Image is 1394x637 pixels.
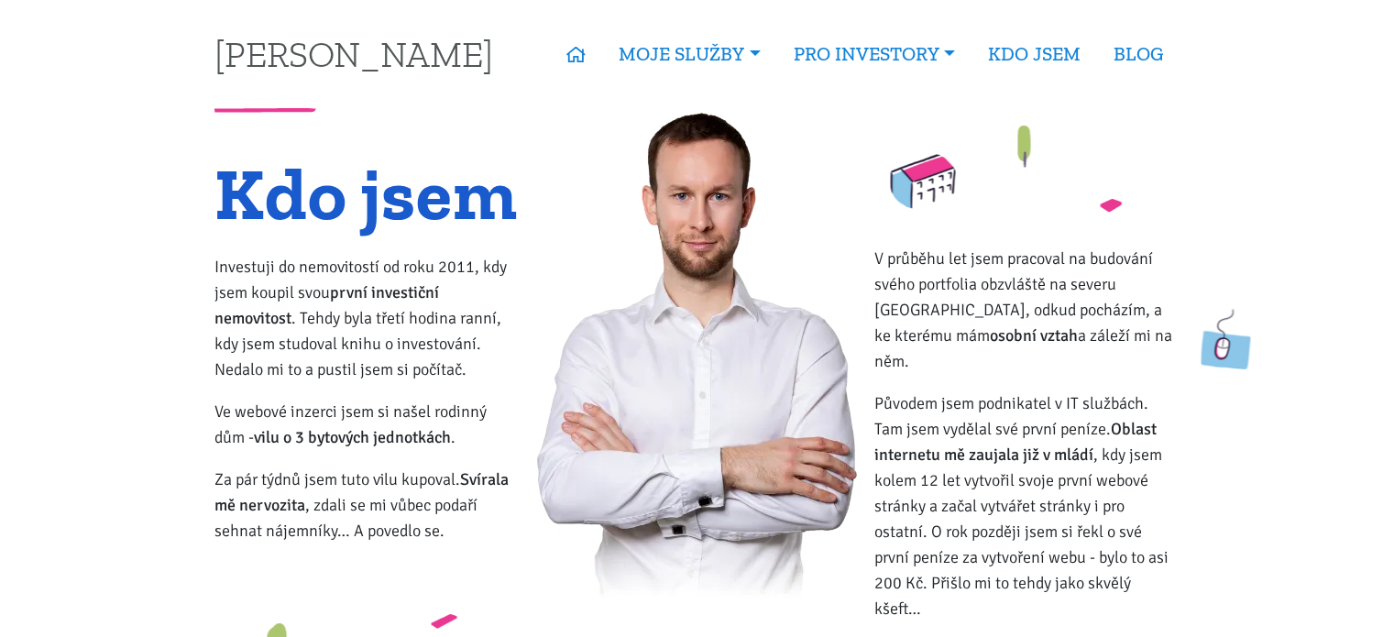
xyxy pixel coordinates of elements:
a: BLOG [1097,33,1180,75]
p: V průběhu let jsem pracoval na budování svého portfolia obzvláště na severu [GEOGRAPHIC_DATA], od... [874,246,1180,374]
p: Ve webové inzerci jsem si našel rodinný dům - . [214,399,520,450]
a: PRO INVESTORY [777,33,971,75]
strong: osobní vztah [990,325,1078,346]
p: Původem jsem podnikatel v IT službách. Tam jsem vydělal své první peníze. , kdy jsem kolem 12 let... [874,390,1180,621]
a: MOJE SLUŽBY [602,33,776,75]
strong: vilu o 3 bytových jednotkách [254,427,451,447]
p: Za pár týdnů jsem tuto vilu kupoval. , zdali se mi vůbec podaří sehnat nájemníky… A povedlo se. [214,467,520,544]
a: [PERSON_NAME] [214,36,493,71]
a: KDO JSEM [971,33,1097,75]
p: Investuji do nemovitostí od roku 2011, kdy jsem koupil svou . Tehdy byla třetí hodina ranní, kdy ... [214,254,520,382]
h1: Kdo jsem [214,163,520,225]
